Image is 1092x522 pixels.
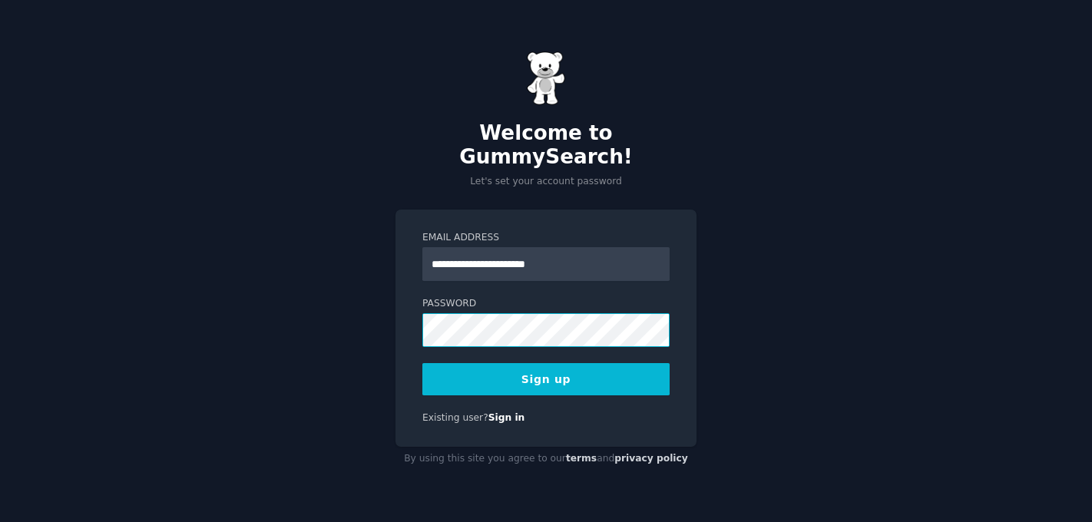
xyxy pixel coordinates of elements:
[422,297,670,311] label: Password
[422,363,670,395] button: Sign up
[614,453,688,464] a: privacy policy
[422,412,488,423] span: Existing user?
[395,121,697,170] h2: Welcome to GummySearch!
[422,231,670,245] label: Email Address
[527,51,565,105] img: Gummy Bear
[395,175,697,189] p: Let's set your account password
[566,453,597,464] a: terms
[395,447,697,471] div: By using this site you agree to our and
[488,412,525,423] a: Sign in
